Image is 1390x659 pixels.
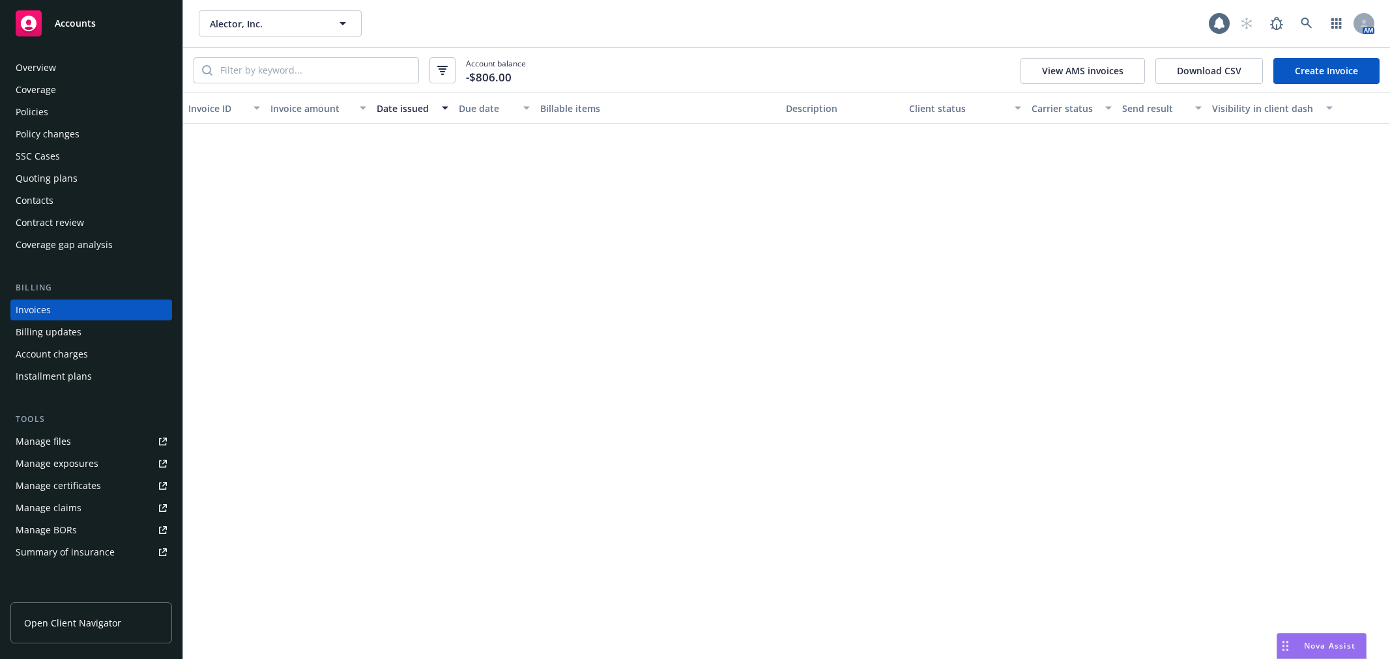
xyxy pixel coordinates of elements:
a: Policy changes [10,124,172,145]
span: Nova Assist [1304,640,1355,651]
div: Quoting plans [16,168,78,189]
button: Client status [904,92,1027,124]
a: Report a Bug [1264,10,1290,36]
div: Billing updates [16,322,81,343]
button: Send result [1117,92,1207,124]
a: Installment plans [10,366,172,387]
a: Manage files [10,431,172,452]
a: Contract review [10,212,172,233]
div: Visibility in client dash [1212,102,1318,115]
a: Accounts [10,5,172,42]
div: Contract review [16,212,84,233]
div: Date issued [377,102,434,115]
div: Manage exposures [16,453,98,474]
button: Download CSV [1155,58,1263,84]
a: Summary of insurance [10,542,172,563]
div: Invoice amount [270,102,352,115]
div: Billing [10,281,172,294]
a: Quoting plans [10,168,172,189]
button: Nova Assist [1277,633,1367,659]
div: Coverage gap analysis [16,234,113,255]
a: SSC Cases [10,146,172,167]
div: Drag to move [1277,634,1294,658]
div: Summary of insurance [16,542,115,563]
div: Overview [16,57,56,78]
div: Send result [1122,102,1187,115]
div: Tools [10,413,172,426]
a: Switch app [1324,10,1350,36]
div: Contacts [16,190,53,211]
div: Carrier status [1032,102,1097,115]
a: Manage BORs [10,520,172,540]
div: Manage certificates [16,475,101,496]
a: Contacts [10,190,172,211]
span: Alector, Inc. [210,17,323,31]
div: Analytics hub [10,589,172,602]
div: Manage claims [16,498,81,518]
a: Search [1294,10,1320,36]
div: Invoice ID [188,102,246,115]
button: Description [781,92,904,124]
input: Filter by keyword... [212,58,418,83]
div: Account charges [16,344,88,365]
button: Date issued [371,92,454,124]
button: Invoice ID [183,92,265,124]
div: Client status [909,102,1007,115]
div: SSC Cases [16,146,60,167]
div: Policy changes [16,124,80,145]
div: Manage BORs [16,520,77,540]
span: -$806.00 [466,69,512,86]
a: Billing updates [10,322,172,343]
div: Description [786,102,899,115]
div: Manage files [16,431,71,452]
svg: Search [202,65,212,76]
a: Coverage gap analysis [10,234,172,255]
a: Manage exposures [10,453,172,474]
span: Accounts [55,18,96,29]
span: Account balance [466,58,526,82]
button: Visibility in client dash [1207,92,1338,124]
div: Installment plans [16,366,92,387]
a: Manage claims [10,498,172,518]
a: Policies [10,102,172,122]
button: Due date [454,92,536,124]
button: Invoice amount [265,92,371,124]
div: Due date [459,102,516,115]
div: Coverage [16,79,56,100]
button: Alector, Inc. [199,10,362,36]
span: Open Client Navigator [24,616,121,630]
a: Manage certificates [10,475,172,496]
button: Billable items [535,92,781,124]
div: Billable items [540,102,775,115]
a: Invoices [10,300,172,320]
button: Carrier status [1026,92,1116,124]
a: Start snowing [1234,10,1260,36]
button: View AMS invoices [1021,58,1145,84]
a: Overview [10,57,172,78]
a: Coverage [10,79,172,100]
a: Create Invoice [1273,58,1380,84]
div: Policies [16,102,48,122]
a: Account charges [10,344,172,365]
div: Invoices [16,300,51,320]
